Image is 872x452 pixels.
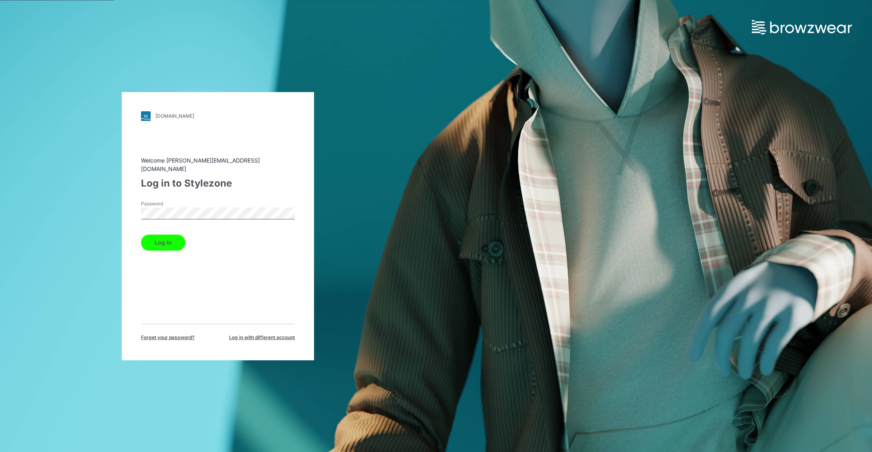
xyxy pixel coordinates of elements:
div: [DOMAIN_NAME] [155,113,194,119]
label: Password [141,200,197,207]
button: Log in [141,235,185,251]
img: stylezone-logo.562084cfcfab977791bfbf7441f1a819.svg [141,111,151,121]
a: [DOMAIN_NAME] [141,111,295,121]
img: browzwear-logo.e42bd6dac1945053ebaf764b6aa21510.svg [752,20,852,34]
span: Forget your password? [141,334,195,341]
span: Log in with different account [229,334,295,341]
div: Log in to Stylezone [141,176,295,191]
div: Welcome [PERSON_NAME][EMAIL_ADDRESS][DOMAIN_NAME] [141,156,295,173]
